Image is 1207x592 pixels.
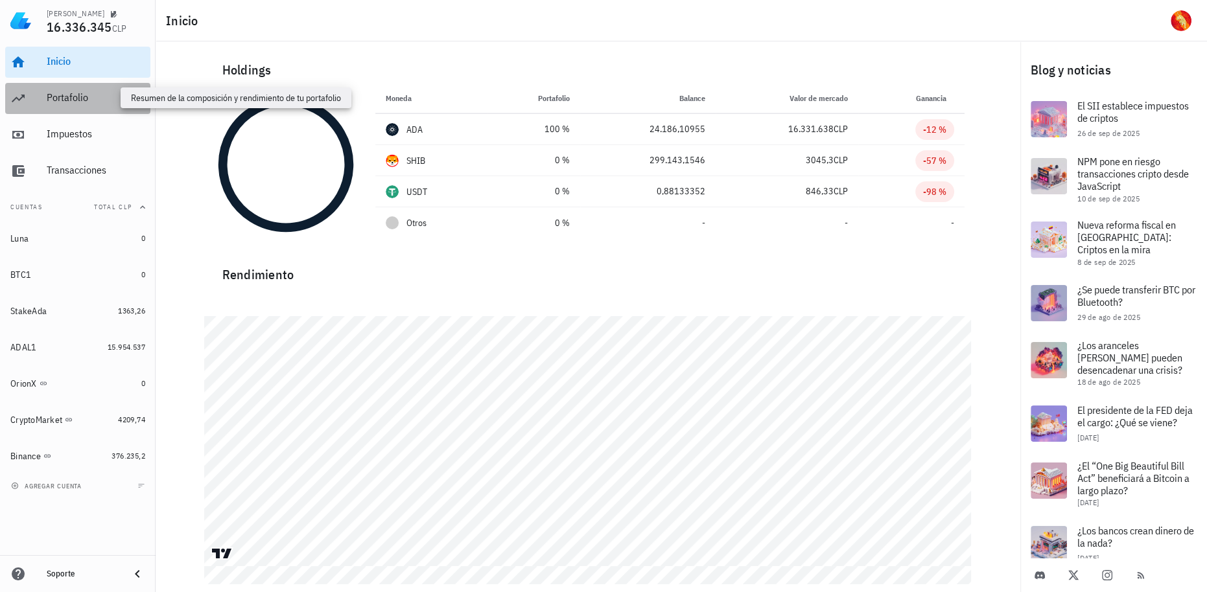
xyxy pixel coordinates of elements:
div: ADA-icon [386,123,399,136]
div: BTC1 [10,269,31,280]
a: ¿Los bancos crean dinero de la nada? [DATE] [1020,516,1207,573]
span: ¿El “One Big Beautiful Bill Act” beneficiará a Bitcoin a largo plazo? [1077,459,1189,497]
span: 0 [141,269,145,279]
a: Nueva reforma fiscal en [GEOGRAPHIC_DATA]: Criptos en la mira 8 de sep de 2025 [1020,211,1207,275]
span: CLP [834,154,848,166]
div: -57 % [923,154,946,167]
span: 4209,74 [118,415,145,424]
span: 8 de sep de 2025 [1077,257,1135,267]
th: Balance [580,83,716,114]
a: Portafolio [5,83,150,114]
a: NPM pone en riesgo transacciones cripto desde JavaScript 10 de sep de 2025 [1020,148,1207,211]
div: 24.186,10955 [591,122,705,136]
div: Transacciones [47,164,145,176]
h1: Inicio [166,10,204,31]
span: [DATE] [1077,497,1099,507]
a: ¿Los aranceles [PERSON_NAME] pueden desencadenar una crisis? 18 de ago de 2025 [1020,332,1207,395]
div: 0 % [497,185,570,198]
span: El presidente de la FED deja el cargo: ¿Qué se viene? [1077,404,1193,429]
div: 0 % [497,216,570,230]
span: Otros [406,216,427,230]
a: Charting by TradingView [211,547,233,560]
div: 100 % [497,122,570,136]
div: CryptoMarket [10,415,62,426]
span: CLP [834,123,848,135]
div: 299.143,1546 [591,154,705,167]
th: Portafolio [487,83,580,114]
a: Luna 0 [5,223,150,254]
div: ADA [406,123,423,136]
span: 15.954.537 [108,342,145,352]
a: BTC1 0 [5,259,150,290]
div: Portafolio [47,91,145,104]
span: Total CLP [94,203,132,211]
a: CryptoMarket 4209,74 [5,404,150,435]
div: Binance [10,451,41,462]
span: 376.235,2 [111,451,145,461]
span: Nueva reforma fiscal en [GEOGRAPHIC_DATA]: Criptos en la mira [1077,218,1176,256]
span: 26 de sep de 2025 [1077,128,1140,138]
span: 16.336.345 [47,18,112,36]
a: El SII establece impuestos de criptos 26 de sep de 2025 [1020,91,1207,148]
button: agregar cuenta [8,479,88,492]
span: 0 [141,378,145,388]
div: Inicio [47,55,145,67]
div: StakeAda [10,306,47,317]
span: CLP [834,185,848,197]
a: OrionX 0 [5,368,150,399]
div: USDT [406,185,428,198]
span: 846,33 [806,185,834,197]
a: StakeAda 1363,26 [5,295,150,326]
div: -12 % [923,123,946,136]
div: SHIB [406,154,426,167]
span: 10 de sep de 2025 [1077,194,1140,203]
span: agregar cuenta [14,482,82,490]
div: Impuestos [47,128,145,140]
a: Inicio [5,47,150,78]
th: Valor de mercado [716,83,858,114]
button: CuentasTotal CLP [5,192,150,223]
div: 0,88133352 [591,185,705,198]
span: [DATE] [1077,433,1099,442]
span: CLP [112,23,127,34]
span: ¿Se puede transferir BTC por Bluetooth? [1077,283,1195,308]
div: -98 % [923,185,946,198]
a: ADAL1 15.954.537 [5,332,150,363]
div: Soporte [47,569,119,579]
span: 0 [141,233,145,243]
span: 18 de ago de 2025 [1077,377,1140,387]
span: Ganancia [916,93,954,103]
a: Binance 376.235,2 [5,440,150,472]
img: LedgiFi [10,10,31,31]
div: Rendimiento [212,254,965,285]
span: 29 de ago de 2025 [1077,312,1140,322]
span: ¿Los aranceles [PERSON_NAME] pueden desencadenar una crisis? [1077,339,1182,376]
div: ADAL1 [10,342,36,353]
div: avatar [1171,10,1191,31]
div: USDT-icon [386,185,399,198]
span: 16.331.638 [788,123,834,135]
th: Moneda [375,83,487,114]
span: 1363,26 [118,306,145,315]
a: Transacciones [5,155,150,187]
a: El presidente de la FED deja el cargo: ¿Qué se viene? [DATE] [1020,395,1207,452]
span: El SII establece impuestos de criptos [1077,99,1189,124]
span: 3045,3 [806,154,834,166]
a: ¿El “One Big Beautiful Bill Act” beneficiará a Bitcoin a largo plazo? [DATE] [1020,452,1207,516]
span: NPM pone en riesgo transacciones cripto desde JavaScript [1077,155,1189,192]
div: Blog y noticias [1020,49,1207,91]
a: Impuestos [5,119,150,150]
div: Luna [10,233,29,244]
a: ¿Se puede transferir BTC por Bluetooth? 29 de ago de 2025 [1020,275,1207,332]
span: - [845,217,848,229]
div: OrionX [10,378,37,389]
div: [PERSON_NAME] [47,8,104,19]
span: ¿Los bancos crean dinero de la nada? [1077,524,1194,549]
span: - [951,217,954,229]
div: Holdings [212,49,965,91]
div: 0 % [497,154,570,167]
div: SHIB-icon [386,154,399,167]
span: - [702,217,705,229]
